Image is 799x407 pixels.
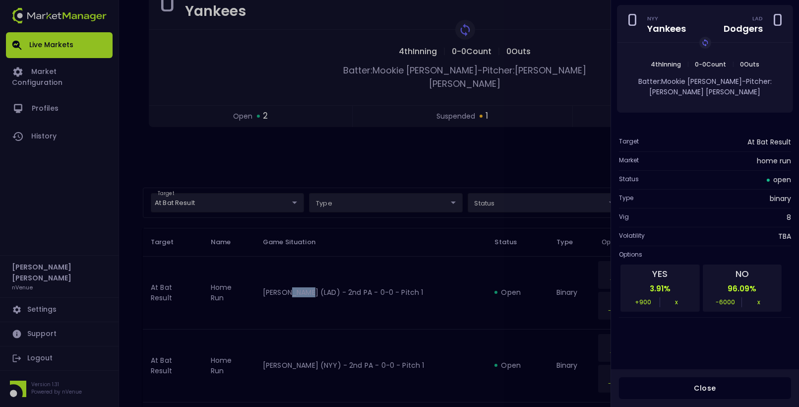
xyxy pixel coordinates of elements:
span: | [684,60,692,68]
p: 96.09 % [709,280,776,297]
span: - [742,76,746,86]
span: 8 [787,212,791,223]
span: Target [619,137,639,147]
span: +900 [627,297,660,307]
div: Dodgers [724,24,763,33]
span: Type [619,194,633,204]
img: replayImg [701,39,709,47]
span: Status [619,175,639,185]
button: Close [619,377,791,400]
span: At Bat Result [747,137,791,147]
span: | [729,60,737,68]
span: binary [770,194,791,204]
span: Volatility [619,231,645,242]
p: YES [627,269,693,280]
p: NO [709,269,776,280]
div: 0 [627,13,637,34]
span: -6000 [709,297,742,307]
span: home run [757,156,791,166]
span: x [742,297,775,307]
div: 0 [773,13,783,34]
span: Batter: Mookie [PERSON_NAME] [638,76,742,86]
div: NYY [647,15,686,23]
span: Options [619,250,791,259]
span: 0 Outs [737,60,762,68]
div: LAD [752,15,763,23]
div: Yankees [647,24,686,33]
span: TBA [778,231,791,242]
span: Market [619,156,639,166]
span: Vig [619,212,629,223]
span: 0 - 0 Count [692,60,729,68]
div: open [767,175,791,185]
span: 4th Inning [648,60,684,68]
p: 3.91 % [627,280,693,297]
span: x [660,297,693,307]
span: Pitcher: [PERSON_NAME] [PERSON_NAME] [650,76,772,97]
